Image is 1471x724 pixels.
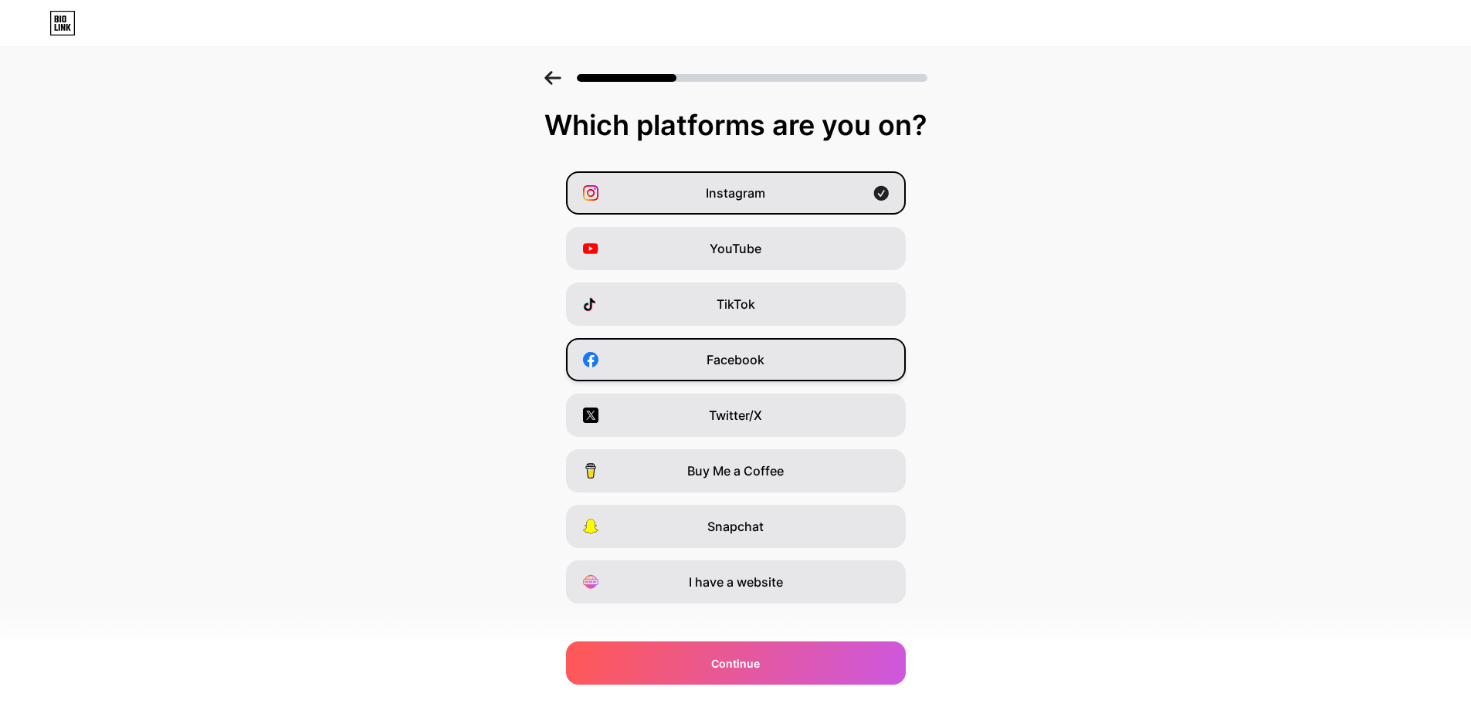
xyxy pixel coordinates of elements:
span: I have a website [689,573,783,591]
span: Snapchat [707,517,764,536]
span: Continue [711,655,760,672]
span: YouTube [710,239,761,258]
span: Twitter/X [709,406,762,425]
span: TikTok [717,295,755,313]
div: Which platforms are you on? [15,110,1456,140]
span: Facebook [707,350,764,369]
span: Instagram [706,184,765,202]
span: Buy Me a Coffee [687,462,784,480]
